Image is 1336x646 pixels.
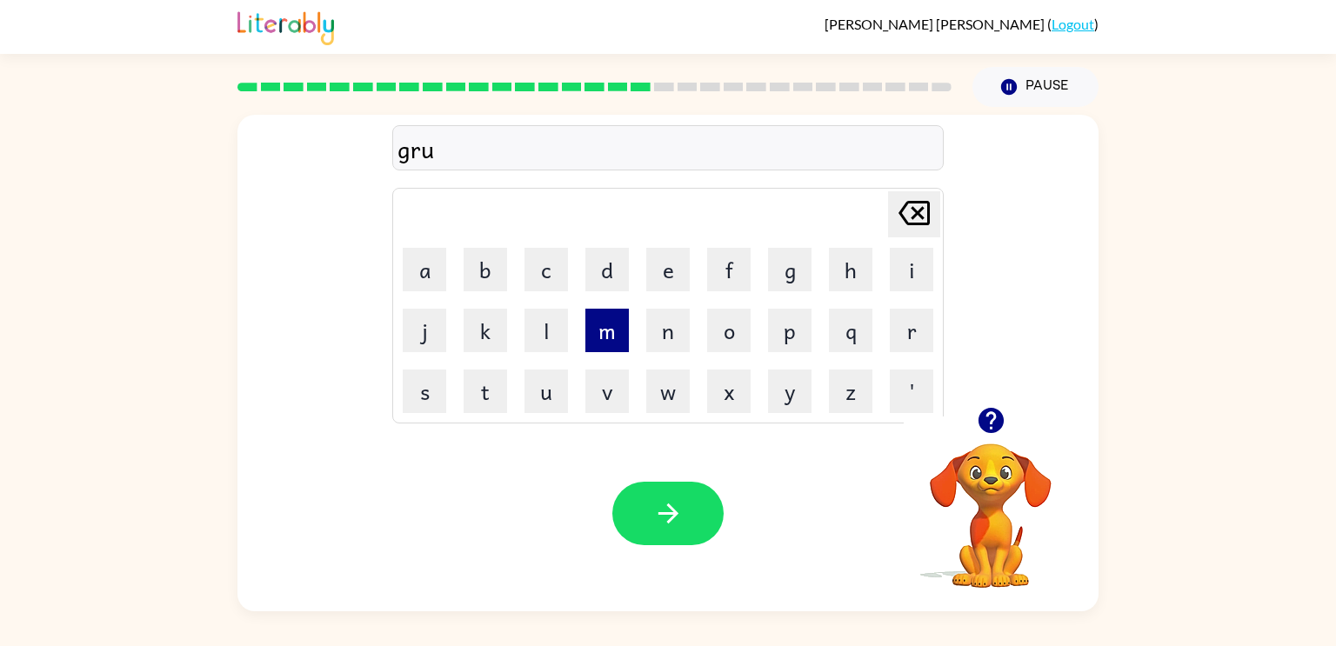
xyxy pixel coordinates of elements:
button: t [464,370,507,413]
button: b [464,248,507,291]
button: n [646,309,690,352]
button: a [403,248,446,291]
button: ' [890,370,933,413]
button: m [585,309,629,352]
button: Pause [972,67,1099,107]
button: g [768,248,812,291]
button: o [707,309,751,352]
button: q [829,309,872,352]
img: Literably [237,7,334,45]
button: k [464,309,507,352]
button: v [585,370,629,413]
button: w [646,370,690,413]
button: u [524,370,568,413]
button: s [403,370,446,413]
button: p [768,309,812,352]
button: y [768,370,812,413]
button: c [524,248,568,291]
span: [PERSON_NAME] [PERSON_NAME] [825,16,1047,32]
a: Logout [1052,16,1094,32]
button: d [585,248,629,291]
button: l [524,309,568,352]
button: j [403,309,446,352]
button: x [707,370,751,413]
button: i [890,248,933,291]
button: h [829,248,872,291]
video: Your browser must support playing .mp4 files to use Literably. Please try using another browser. [904,416,1078,590]
button: f [707,248,751,291]
button: r [890,309,933,352]
button: z [829,370,872,413]
div: gru [397,130,939,167]
div: ( ) [825,16,1099,32]
button: e [646,248,690,291]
